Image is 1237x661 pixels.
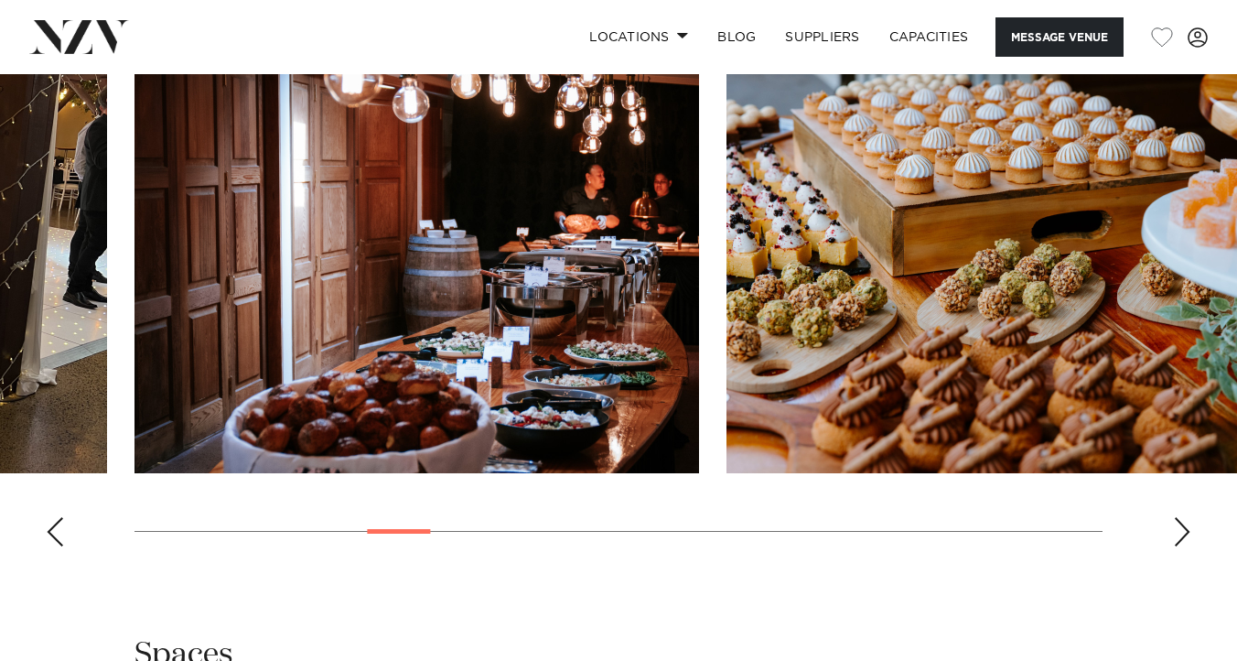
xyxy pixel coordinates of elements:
[703,17,770,57] a: BLOG
[875,17,984,57] a: Capacities
[29,20,129,53] img: nzv-logo.png
[770,17,874,57] a: SUPPLIERS
[575,17,703,57] a: Locations
[995,17,1124,57] button: Message Venue
[134,59,699,473] swiper-slide: 7 / 25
